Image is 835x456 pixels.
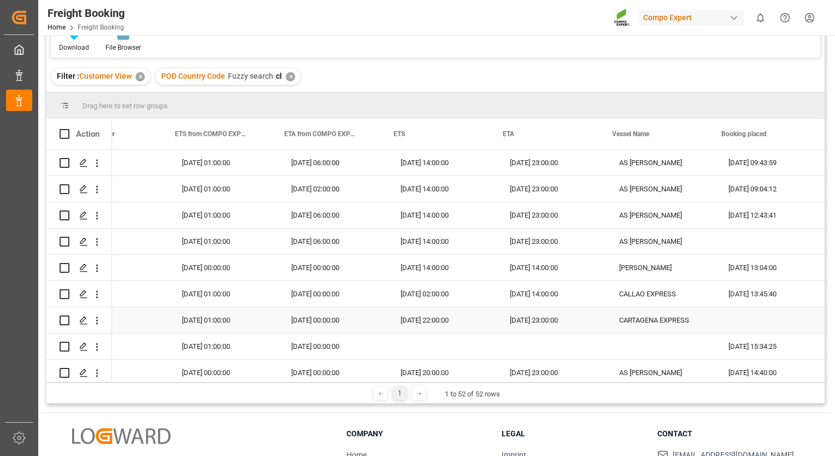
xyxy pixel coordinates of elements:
[387,150,497,176] div: [DATE] 14:00:00
[278,360,387,385] div: [DATE] 00:00:00
[175,130,248,138] span: ETS from COMPO EXPERT
[169,176,278,202] div: [DATE] 01:00:00
[278,229,387,254] div: [DATE] 06:00:00
[60,281,169,307] div: 39736619
[503,130,514,138] span: ETA
[639,7,748,28] button: Compo Expert
[606,150,715,176] div: AS [PERSON_NAME]
[606,176,715,202] div: AS [PERSON_NAME]
[715,281,825,307] div: [DATE] 13:45:40
[60,229,169,254] div: 26117959
[497,281,606,307] div: [DATE] 14:00:00
[60,150,169,176] div: 10862385
[606,255,715,280] div: [PERSON_NAME]
[46,150,112,176] div: Press SPACE to select this row.
[387,360,497,385] div: [DATE] 20:00:00
[606,281,715,307] div: CALLAO EXPRESS
[46,255,112,281] div: Press SPACE to select this row.
[715,150,825,176] div: [DATE] 09:43:59
[393,130,405,138] span: ETS
[57,72,79,80] span: Filter :
[606,307,715,333] div: CARTAGENA EXPRESS
[169,307,278,333] div: [DATE] 01:00:00
[614,8,631,27] img: Screenshot%202023-09-29%20at%2010.02.21.png_1712312052.png
[228,72,273,80] span: Fuzzy search
[502,428,643,440] h3: Legal
[83,102,168,110] span: Drag here to set row groups
[46,281,112,307] div: Press SPACE to select this row.
[276,72,282,80] span: cl
[721,130,767,138] span: Booking placed
[387,255,497,280] div: [DATE] 14:00:00
[46,176,112,202] div: Press SPACE to select this row.
[497,255,606,280] div: [DATE] 14:00:00
[612,130,649,138] span: Vessel Name
[715,202,825,228] div: [DATE] 12:43:41
[60,202,169,228] div: 14102078
[169,255,278,280] div: [DATE] 00:00:00
[445,389,500,400] div: 1 to 52 of 52 rows
[393,387,407,400] div: 1
[715,176,825,202] div: [DATE] 09:04:12
[286,72,295,81] div: ✕
[169,360,278,385] div: [DATE] 00:00:00
[278,334,387,359] div: [DATE] 00:00:00
[346,428,488,440] h3: Company
[169,202,278,228] div: [DATE] 01:00:00
[72,428,170,444] img: Logward Logo
[278,150,387,176] div: [DATE] 06:00:00
[278,281,387,307] div: [DATE] 00:00:00
[59,43,89,52] div: Download
[497,307,606,333] div: [DATE] 23:00:00
[79,72,132,80] span: Customer View
[136,72,145,81] div: ✕
[387,229,497,254] div: [DATE] 14:00:00
[497,202,606,228] div: [DATE] 23:00:00
[278,255,387,280] div: [DATE] 00:00:00
[657,428,799,440] h3: Contact
[169,334,278,359] div: [DATE] 01:00:00
[278,307,387,333] div: [DATE] 00:00:00
[715,255,825,280] div: [DATE] 13:04:00
[60,176,169,202] div: 13072112
[497,176,606,202] div: [DATE] 23:00:00
[497,150,606,176] div: [DATE] 23:00:00
[76,129,99,139] div: Action
[773,5,797,30] button: Help Center
[161,72,225,80] span: POD Country Code
[60,307,169,333] div: 24115502
[497,360,606,385] div: [DATE] 23:00:00
[48,24,66,31] a: Home
[46,307,112,334] div: Press SPACE to select this row.
[715,360,825,385] div: [DATE] 14:40:00
[639,10,744,26] div: Compo Expert
[48,5,125,21] div: Freight Booking
[606,229,715,254] div: AS [PERSON_NAME]
[387,307,497,333] div: [DATE] 22:00:00
[497,229,606,254] div: [DATE] 23:00:00
[387,281,497,307] div: [DATE] 02:00:00
[169,229,278,254] div: [DATE] 01:00:00
[60,360,169,385] div: 90440735
[46,202,112,229] div: Press SPACE to select this row.
[169,281,278,307] div: [DATE] 01:00:00
[606,360,715,385] div: AS [PERSON_NAME]
[46,229,112,255] div: Press SPACE to select this row.
[387,202,497,228] div: [DATE] 14:00:00
[46,334,112,360] div: Press SPACE to select this row.
[748,5,773,30] button: show 0 new notifications
[606,202,715,228] div: AS [PERSON_NAME]
[387,176,497,202] div: [DATE] 14:00:00
[60,255,169,280] div: 79999463
[284,130,357,138] span: ETA from COMPO EXPERT
[169,150,278,176] div: [DATE] 01:00:00
[46,360,112,386] div: Press SPACE to select this row.
[715,334,825,359] div: [DATE] 15:34:25
[278,202,387,228] div: [DATE] 06:00:00
[278,176,387,202] div: [DATE] 02:00:00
